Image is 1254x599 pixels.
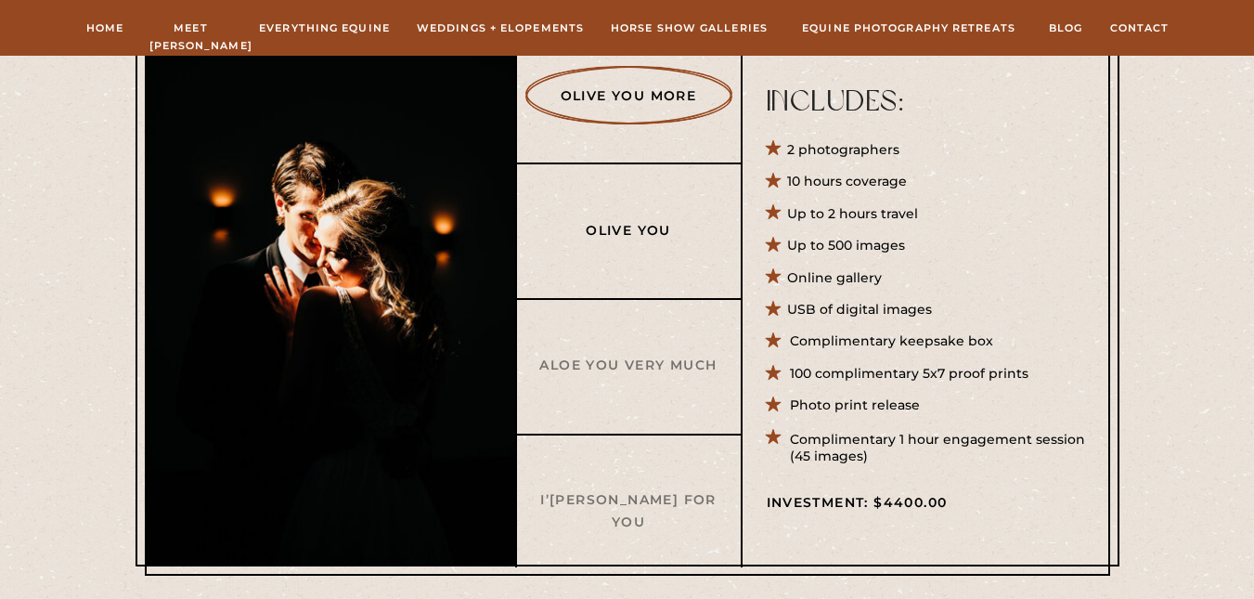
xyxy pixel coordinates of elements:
p: 2 photographers [787,139,1090,159]
p: Complimentary keepsake box [790,331,1092,350]
a: I’[PERSON_NAME] For You [539,489,718,509]
p: Up to 2 hours travel [787,203,1090,223]
p: Complimentary 1 hour engagement session (45 images) [790,431,1092,462]
a: Contact [1109,20,1170,36]
a: Weddings + Elopements [417,20,585,36]
a: Meet [PERSON_NAME] [149,20,233,36]
a: Blog [1047,20,1085,36]
a: Aloe You Very Much [539,355,718,374]
a: Olive You [539,220,718,240]
a: hORSE sHOW gALLERIES [608,20,771,36]
p: 10 hours coverage [787,171,1090,190]
p: USB of digital images [787,299,1090,319]
p: 100 complimentary 5x7 proof prints [790,363,1092,383]
p: Up to 500 images [787,235,1090,254]
p: Investment: $4400.00 [767,492,990,512]
p: Includes: [767,87,1090,111]
p: Photo print release [790,395,1092,414]
a: Home [85,20,125,36]
a: Everything Equine [257,20,393,36]
p: Online gallery [787,267,1090,287]
a: Equine Photography Retreats [795,20,1023,36]
a: Olive You More [539,85,718,105]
